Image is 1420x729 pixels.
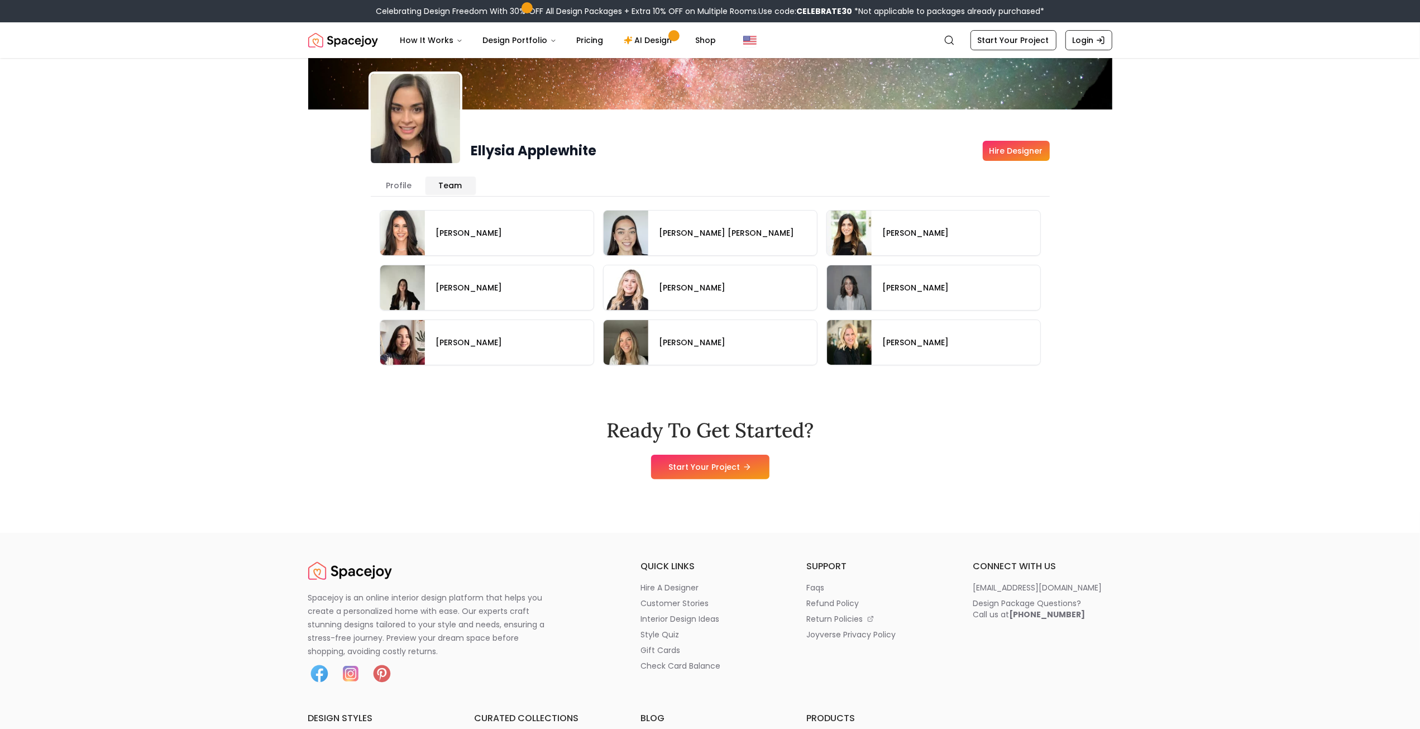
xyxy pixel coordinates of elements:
[640,598,709,609] p: customer stories
[615,29,685,51] a: AI Design
[758,6,852,17] span: Use code:
[603,210,817,256] a: designer[PERSON_NAME] [PERSON_NAME]
[425,177,476,194] button: Team
[308,29,378,51] img: Spacejoy Logo
[806,712,946,725] h6: products
[380,265,594,311] a: designer[PERSON_NAME]
[806,613,946,625] a: return policies
[340,663,362,685] img: Instagram icon
[973,560,1112,573] h6: connect with us
[308,663,331,685] img: Facebook icon
[373,177,425,194] button: Profile
[1065,30,1112,50] a: Login
[640,613,780,625] a: interior design ideas
[806,598,859,609] p: refund policy
[826,320,1041,365] a: designer[PERSON_NAME]
[640,560,780,573] h6: quick links
[371,663,393,685] img: Pinterest icon
[640,582,699,593] p: hire a designer
[826,265,1041,311] a: designer[PERSON_NAME]
[687,29,725,51] a: Shop
[1009,609,1085,620] b: [PHONE_NUMBER]
[806,582,946,593] a: faqs
[852,6,1044,17] span: *Not applicable to packages already purchased*
[796,6,852,17] b: CELEBRATE30
[826,210,1041,256] a: designer[PERSON_NAME]
[568,29,613,51] a: Pricing
[973,598,1085,620] div: Design Package Questions? Call us at
[640,629,679,640] p: style quiz
[640,660,720,671] p: check card balance
[603,265,817,311] a: designer[PERSON_NAME]
[308,591,558,658] p: Spacejoy is an online interior design platform that helps you create a personalized home with eas...
[806,582,824,593] p: faqs
[983,141,1050,161] a: Hire Designer
[806,629,896,640] p: joyverse privacy policy
[308,712,448,725] h6: design styles
[606,419,814,441] h2: Ready To Get Started?
[474,712,614,725] h6: curated collections
[640,613,719,625] p: interior design ideas
[380,320,594,365] a: designer[PERSON_NAME]
[806,629,946,640] a: joyverse privacy policy
[308,560,392,582] a: Spacejoy
[308,29,378,51] a: Spacejoy
[973,582,1112,593] a: [EMAIL_ADDRESS][DOMAIN_NAME]
[640,598,780,609] a: customer stories
[308,560,392,582] img: Spacejoy Logo
[640,712,780,725] h6: blog
[371,74,460,163] img: designer
[471,142,597,160] h1: Ellysia Applewhite
[973,598,1112,620] a: Design Package Questions?Call us at[PHONE_NUMBER]
[806,560,946,573] h6: support
[391,29,725,51] nav: Main
[640,582,780,593] a: hire a designer
[376,6,1044,17] div: Celebrating Design Freedom With 30% OFF All Design Packages + Extra 10% OFF on Multiple Rooms.
[640,660,780,671] a: check card balance
[640,645,680,656] p: gift cards
[743,34,757,47] img: United States
[651,455,769,479] a: Start Your Project
[973,582,1102,593] p: [EMAIL_ADDRESS][DOMAIN_NAME]
[640,645,780,656] a: gift cards
[391,29,472,51] button: How It Works
[474,29,566,51] button: Design Portfolio
[640,629,780,640] a: style quiz
[970,30,1056,50] a: Start Your Project
[603,320,817,365] a: designer[PERSON_NAME]
[806,613,863,625] p: return policies
[308,22,1112,58] nav: Global
[806,598,946,609] a: refund policy
[380,210,594,256] a: designer[PERSON_NAME]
